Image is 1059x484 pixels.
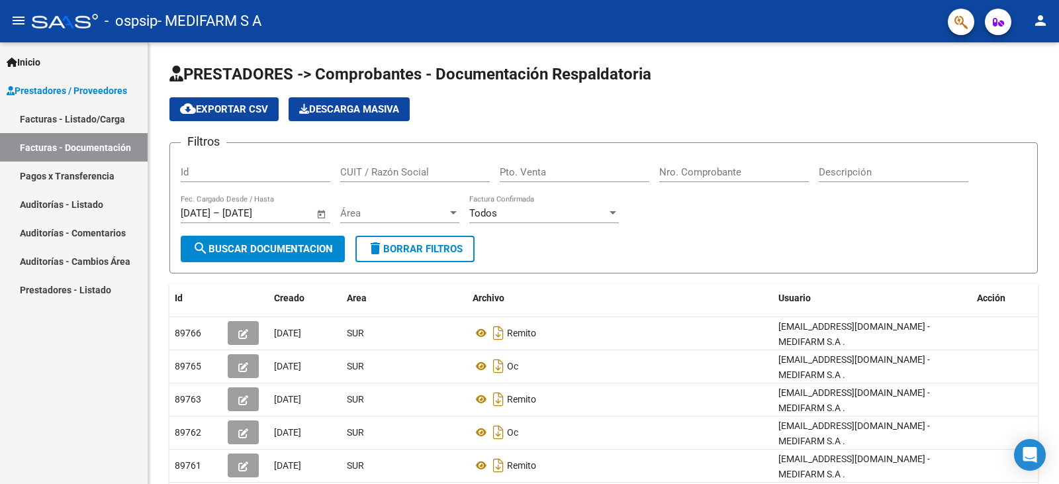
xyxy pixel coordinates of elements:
datatable-header-cell: Creado [269,284,342,313]
span: SUR [347,394,364,405]
mat-icon: search [193,240,208,256]
mat-icon: menu [11,13,26,28]
i: Descargar documento [490,455,507,476]
button: Open calendar [314,207,330,222]
span: Exportar CSV [180,103,268,115]
mat-icon: delete [367,240,383,256]
i: Descargar documento [490,389,507,410]
span: SUR [347,328,364,338]
i: Descargar documento [490,322,507,344]
span: Descarga Masiva [299,103,399,115]
span: [DATE] [274,427,301,438]
span: – [213,207,220,219]
span: 89763 [175,394,201,405]
span: Oc [507,361,518,371]
span: SUR [347,361,364,371]
h3: Filtros [181,132,226,151]
span: 89766 [175,328,201,338]
span: Id [175,293,183,303]
span: [EMAIL_ADDRESS][DOMAIN_NAME] - MEDIFARM S.A . [778,387,930,413]
span: Inicio [7,55,40,70]
datatable-header-cell: Id [169,284,222,313]
span: Creado [274,293,304,303]
span: Remito [507,460,536,471]
datatable-header-cell: Archivo [467,284,773,313]
span: PRESTADORES -> Comprobantes - Documentación Respaldatoria [169,65,651,83]
span: [DATE] [274,460,301,471]
button: Borrar Filtros [355,236,475,262]
button: Descarga Masiva [289,97,410,121]
span: Todos [469,207,497,219]
span: - ospsip [105,7,158,36]
span: 89765 [175,361,201,371]
span: SUR [347,460,364,471]
button: Exportar CSV [169,97,279,121]
span: [EMAIL_ADDRESS][DOMAIN_NAME] - MEDIFARM S.A . [778,454,930,479]
span: 89762 [175,427,201,438]
datatable-header-cell: Usuario [773,284,972,313]
span: [EMAIL_ADDRESS][DOMAIN_NAME] - MEDIFARM S.A . [778,354,930,380]
span: Área [340,207,447,219]
span: [DATE] [274,394,301,405]
span: Remito [507,394,536,405]
span: Prestadores / Proveedores [7,83,127,98]
span: Oc [507,427,518,438]
datatable-header-cell: Area [342,284,467,313]
datatable-header-cell: Acción [972,284,1038,313]
span: [EMAIL_ADDRESS][DOMAIN_NAME] - MEDIFARM S.A . [778,321,930,347]
div: Open Intercom Messenger [1014,439,1046,471]
span: Buscar Documentacion [193,243,333,255]
i: Descargar documento [490,422,507,443]
span: 89761 [175,460,201,471]
span: [EMAIL_ADDRESS][DOMAIN_NAME] - MEDIFARM S.A . [778,420,930,446]
span: Usuario [778,293,811,303]
i: Descargar documento [490,356,507,377]
input: Fecha fin [222,207,287,219]
app-download-masive: Descarga masiva de comprobantes (adjuntos) [289,97,410,121]
mat-icon: cloud_download [180,101,196,117]
button: Buscar Documentacion [181,236,345,262]
span: SUR [347,427,364,438]
span: [DATE] [274,328,301,338]
mat-icon: person [1033,13,1048,28]
span: Borrar Filtros [367,243,463,255]
span: Archivo [473,293,504,303]
span: Acción [977,293,1005,303]
input: Fecha inicio [181,207,210,219]
span: - MEDIFARM S A [158,7,261,36]
span: Area [347,293,367,303]
span: Remito [507,328,536,338]
span: [DATE] [274,361,301,371]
